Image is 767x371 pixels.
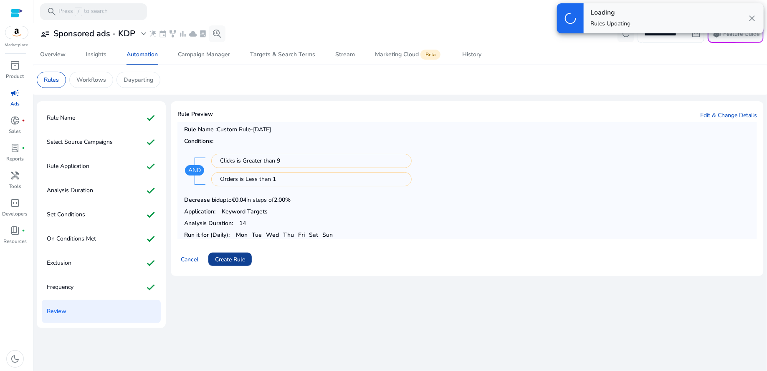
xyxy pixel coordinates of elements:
[3,238,27,245] p: Resources
[712,29,722,39] span: school
[10,226,20,236] span: book_4
[209,25,225,42] button: search_insights
[10,100,20,108] p: Ads
[181,255,198,264] span: Cancel
[40,29,50,39] span: user_attributes
[563,11,577,25] span: progress_activity
[6,73,24,80] p: Product
[75,7,82,16] span: /
[47,208,85,221] p: Set Conditions
[10,170,20,180] span: handyman
[124,75,153,84] p: Dayparting
[179,30,187,38] span: bar_chart
[184,196,750,204] p: upto in steps of
[146,281,156,294] mat-icon: check
[22,119,25,122] span: fiber_manual_record
[283,231,294,239] b: Thu
[309,231,318,239] b: Sat
[236,231,248,239] b: Mon
[146,184,156,197] mat-icon: check
[22,146,25,150] span: fiber_manual_record
[40,52,66,58] div: Overview
[47,184,93,197] p: Analysis Duration
[44,75,59,84] p: Rules
[462,52,481,58] div: History
[252,231,262,239] b: Tue
[10,60,20,70] span: inventory_2
[47,135,113,149] p: Select Source Campaigns
[146,256,156,270] mat-icon: check
[184,125,217,133] span: Rule Name :
[220,175,403,183] div: Orders is Less than
[5,26,28,39] img: amazon.svg
[621,29,631,39] span: refresh
[184,219,233,227] b: Analysis Duration:
[6,155,24,163] p: Reports
[47,7,57,17] span: search
[298,231,305,239] b: Fri
[10,354,20,364] span: dark_mode
[10,88,20,98] span: campaign
[47,160,89,173] p: Rule Application
[3,210,28,218] p: Developers
[185,165,204,175] p: AND
[177,253,202,266] button: Cancel
[208,253,252,266] button: Create Rule
[590,9,630,17] h4: Loading
[47,111,75,125] p: Rule Name
[159,30,167,38] span: event
[747,13,757,23] span: close
[590,20,630,28] p: Rules Updating
[184,231,230,239] b: Run it for (Daily):
[10,143,20,153] span: lab_profile
[274,196,291,204] b: 2.00%
[239,219,246,227] b: 14
[184,208,215,216] b: Application:
[375,51,442,58] div: Marketing Cloud
[420,50,440,60] span: Beta
[184,137,750,145] p: Conditions:
[184,196,220,204] b: Decrease bid
[177,111,213,120] h5: Rule Preview
[58,7,108,16] p: Press to search
[189,30,197,38] span: cloud
[76,75,106,84] p: Workflows
[9,183,21,190] p: Tools
[215,255,245,264] span: Create Rule
[127,52,158,58] div: Automation
[146,208,156,221] mat-icon: check
[273,175,276,183] span: 1
[53,29,135,39] h3: Sponsored ads - KDP
[212,29,222,39] span: search_insights
[86,52,106,58] div: Insights
[700,111,757,120] a: Edit & Change Details
[47,256,71,270] p: Exclusion
[146,232,156,246] mat-icon: check
[47,281,73,294] p: Frequency
[22,229,25,232] span: fiber_manual_record
[146,135,156,149] mat-icon: check
[220,157,403,165] div: Clicks is Greater than
[139,29,149,39] span: expand_more
[47,305,66,318] p: Review
[146,160,156,173] mat-icon: check
[10,198,20,208] span: code_blocks
[149,30,157,38] span: wand_stars
[9,128,21,135] p: Sales
[266,231,279,239] b: Wed
[5,42,28,48] p: Marketplace
[146,111,156,125] mat-icon: check
[277,157,280,165] span: 9
[178,52,230,58] div: Campaign Manager
[335,52,355,58] div: Stream
[222,208,268,216] b: Keyword Targets
[169,30,177,38] span: family_history
[232,196,246,204] b: €0.04
[250,52,315,58] div: Targets & Search Terms
[217,125,271,133] span: Custom Rule-[DATE]
[199,30,207,38] span: lab_profile
[47,232,96,246] p: On Conditions Met
[322,231,333,239] b: Sun
[10,115,20,125] span: donut_small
